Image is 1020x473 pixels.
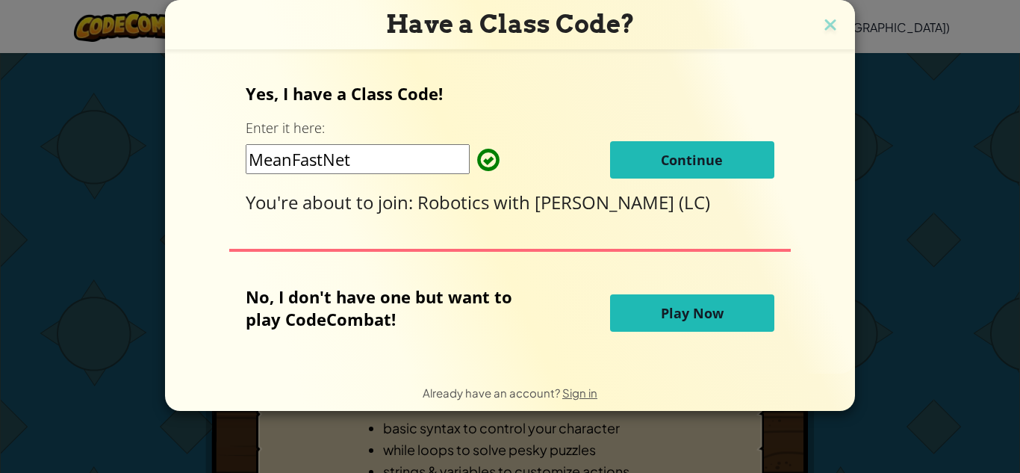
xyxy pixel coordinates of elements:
span: with [494,190,535,214]
span: You're about to join: [246,190,417,214]
a: Sign in [562,386,597,400]
button: Continue [610,141,774,179]
label: Enter it here: [246,119,325,137]
span: Continue [661,151,723,169]
p: Yes, I have a Class Code! [246,82,774,105]
span: Play Now [661,304,724,322]
p: No, I don't have one but want to play CodeCombat! [246,285,535,330]
img: close icon [821,15,840,37]
span: Already have an account? [423,386,562,400]
span: Robotics [417,190,494,214]
button: Play Now [610,294,774,332]
span: Have a Class Code? [386,9,635,39]
span: [PERSON_NAME] (LC) [535,190,710,214]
